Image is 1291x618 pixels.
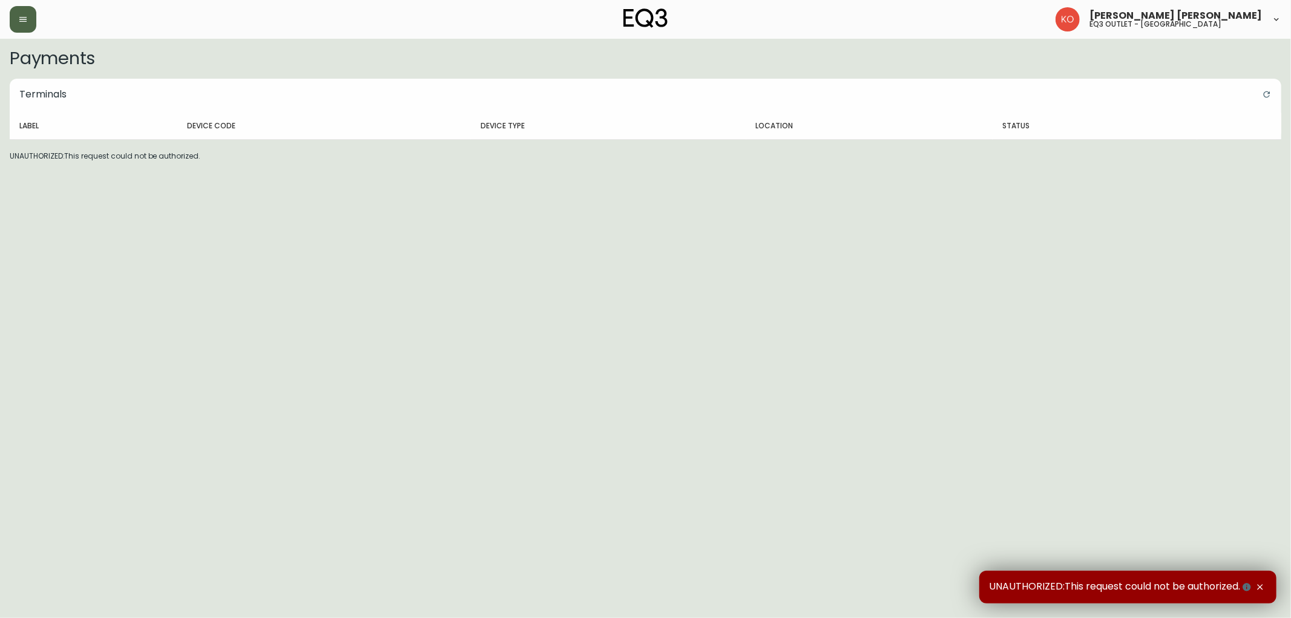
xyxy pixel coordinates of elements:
img: 9beb5e5239b23ed26e0d832b1b8f6f2a [1056,7,1080,31]
h5: eq3 outlet - [GEOGRAPHIC_DATA] [1089,21,1221,28]
th: Location [746,113,993,139]
div: UNAUTHORIZED:This request could not be authorized. [2,71,1289,169]
th: Label [10,113,177,139]
th: Status [993,113,1197,139]
th: Device Code [177,113,471,139]
h2: Payments [10,48,1281,68]
h5: Terminals [10,79,76,110]
th: Device Type [471,113,746,139]
img: logo [623,8,668,28]
table: devices table [10,113,1281,140]
span: [PERSON_NAME] [PERSON_NAME] [1089,11,1262,21]
span: UNAUTHORIZED:This request could not be authorized. [989,580,1253,594]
